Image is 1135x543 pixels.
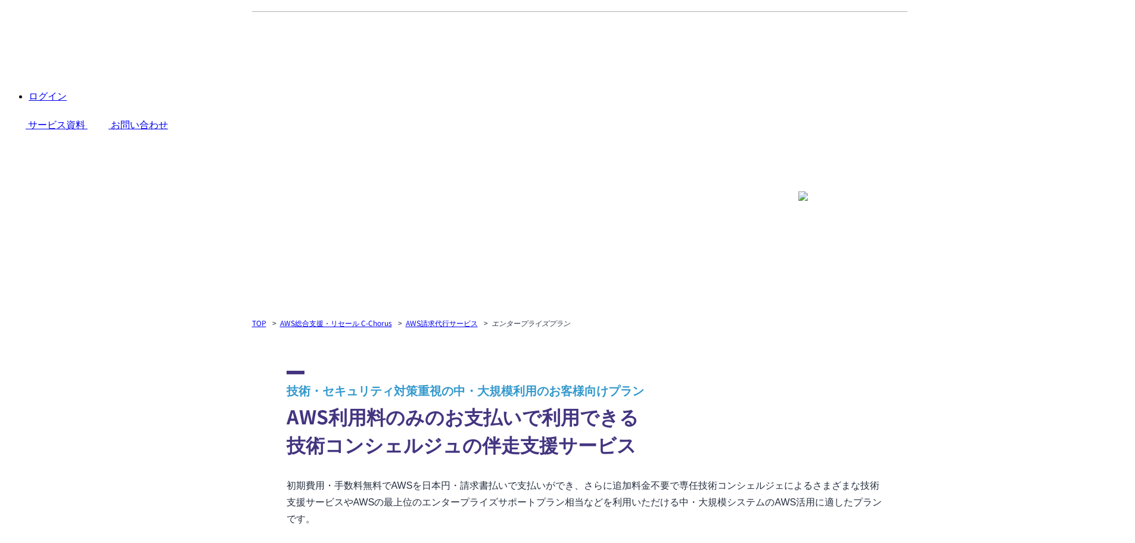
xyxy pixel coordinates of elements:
a: TOP [252,318,266,328]
a: 資料を請求する [382,31,574,61]
img: 矢印 [758,44,767,48]
a: まずは相談する [586,31,778,61]
span: AWS請求代行サービス [447,208,689,239]
a: AWS総合支援・リセール C-Chorus [280,318,392,328]
a: AWS請求代行サービス [406,318,478,328]
a: AWS総合支援サービス C-Chorus サービス資料 サービス資料 [5,120,88,130]
h2: AWS利用料のみのお支払いで利用できる 技術コンシェルジュの伴走支援サービス [287,371,884,458]
img: 矢印 [554,44,564,48]
a: お問い合わせ お問い合わせ [88,120,168,130]
span: エンタープライズプラン [447,239,689,270]
img: お問い合わせ [88,113,108,128]
p: 初期費用・手数料無料でAWSを日本円・請求書払いで支払いができ、さらに追加料金不要で専任技術コンシェルジェによるさまざまな技術支援サービスやAWSの最上位のエンタープライズサポートプラン相当など... [287,477,884,528]
em: エンタープライズプラン [492,318,570,328]
span: 技術・セキュリティ対策重視の中・大規模利用のお客様向けプラン [287,381,884,399]
a: ログイン [29,91,67,101]
span: サービス資料 [28,120,85,130]
img: AWS総合支援サービス C-Chorus サービス資料 [5,113,26,128]
span: お問い合わせ [111,120,168,130]
img: powered by AWS [798,191,884,206]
